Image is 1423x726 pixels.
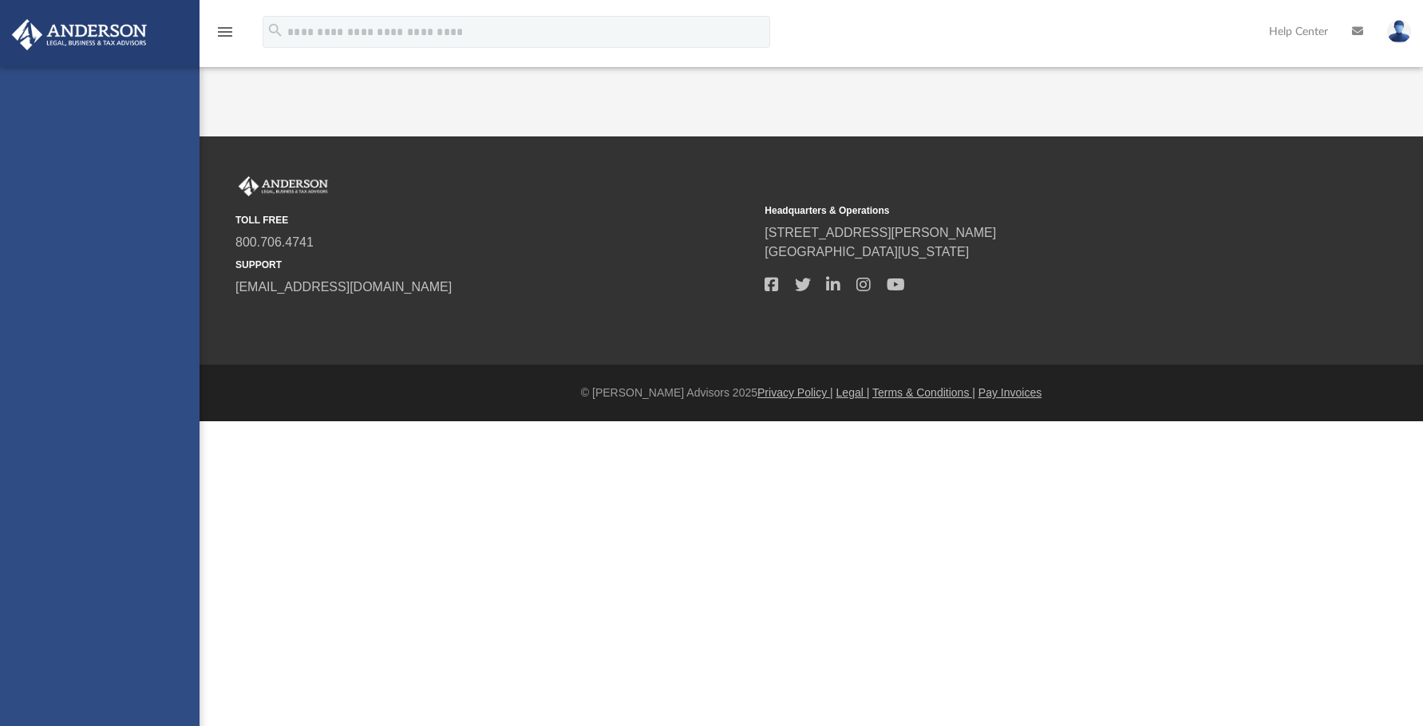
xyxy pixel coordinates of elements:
a: [GEOGRAPHIC_DATA][US_STATE] [765,245,969,258]
i: search [267,22,284,39]
a: [EMAIL_ADDRESS][DOMAIN_NAME] [235,280,452,294]
a: Legal | [836,386,870,399]
img: Anderson Advisors Platinum Portal [7,19,152,50]
a: 800.706.4741 [235,235,314,249]
a: Privacy Policy | [757,386,833,399]
a: Pay Invoices [978,386,1042,399]
a: menu [215,30,235,41]
small: SUPPORT [235,258,753,272]
img: Anderson Advisors Platinum Portal [235,176,331,197]
div: © [PERSON_NAME] Advisors 2025 [200,385,1423,401]
img: User Pic [1387,20,1411,43]
i: menu [215,22,235,41]
small: Headquarters & Operations [765,203,1283,218]
a: [STREET_ADDRESS][PERSON_NAME] [765,226,996,239]
small: TOLL FREE [235,213,753,227]
a: Terms & Conditions | [872,386,975,399]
